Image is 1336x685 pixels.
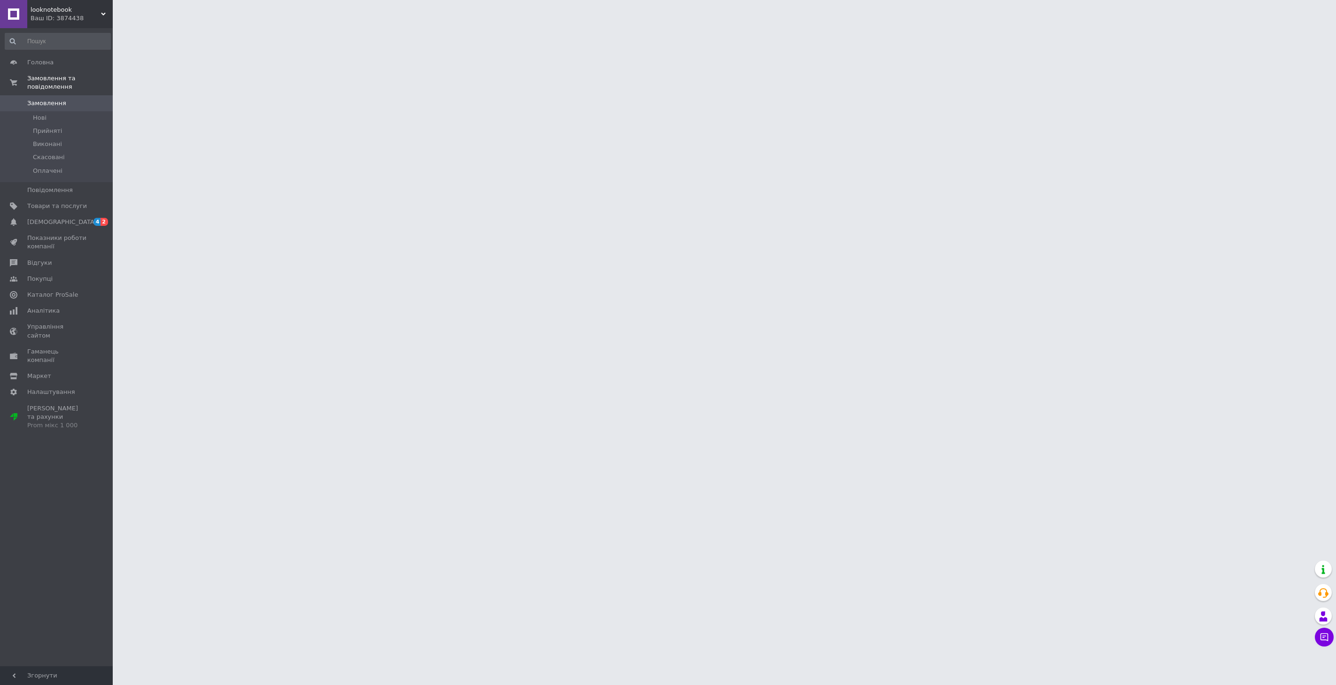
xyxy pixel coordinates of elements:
[5,33,111,50] input: Пошук
[31,14,113,23] div: Ваш ID: 3874438
[27,275,53,283] span: Покупці
[101,218,108,226] span: 2
[27,218,97,226] span: [DEMOGRAPHIC_DATA]
[93,218,101,226] span: 4
[27,74,113,91] span: Замовлення та повідомлення
[27,202,87,210] span: Товари та послуги
[27,186,73,194] span: Повідомлення
[33,167,62,175] span: Оплачені
[27,259,52,267] span: Відгуки
[27,234,87,251] span: Показники роботи компанії
[27,323,87,339] span: Управління сайтом
[1315,628,1334,647] button: Чат з покупцем
[27,404,87,430] span: [PERSON_NAME] та рахунки
[27,347,87,364] span: Гаманець компанії
[27,388,75,396] span: Налаштування
[27,421,87,430] div: Prom мікс 1 000
[27,58,54,67] span: Головна
[27,291,78,299] span: Каталог ProSale
[27,307,60,315] span: Аналітика
[33,153,65,162] span: Скасовані
[31,6,101,14] span: looknotebook
[27,99,66,108] span: Замовлення
[33,127,62,135] span: Прийняті
[27,372,51,380] span: Маркет
[33,114,47,122] span: Нові
[33,140,62,148] span: Виконані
